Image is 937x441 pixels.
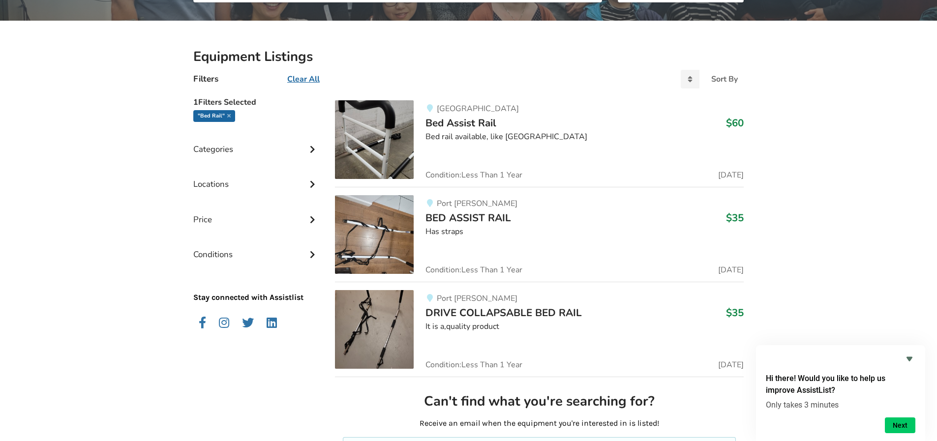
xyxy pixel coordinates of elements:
div: Has straps [425,226,744,237]
button: Next question [885,417,915,433]
span: BED ASSIST RAIL [425,211,511,225]
div: Sort By [711,75,738,83]
h2: Can't find what you're searching for? [343,393,736,410]
div: Price [193,195,319,230]
u: Clear All [287,74,320,85]
span: DRIVE COLLAPSABLE BED RAIL [425,306,582,320]
div: Bed rail available, like [GEOGRAPHIC_DATA] [425,131,744,143]
img: bedroom equipment-bed assist rail [335,195,414,274]
div: Categories [193,124,319,159]
span: Condition: Less Than 1 Year [425,361,522,369]
span: Bed Assist Rail [425,116,496,130]
img: bedroom equipment-bed assist rail [335,100,414,179]
span: [DATE] [718,266,744,274]
h3: $35 [726,211,744,224]
a: bedroom equipment-bed assist rail[GEOGRAPHIC_DATA]Bed Assist Rail$60Bed rail available, like [GEO... [335,100,744,187]
h2: Hi there! Would you like to help us improve AssistList? [766,373,915,396]
img: bedroom equipment-drive collapsable bed rail [335,290,414,369]
a: bedroom equipment-drive collapsable bed rail Port [PERSON_NAME]DRIVE COLLAPSABLE BED RAIL$35It is... [335,282,744,377]
span: [GEOGRAPHIC_DATA] [437,103,519,114]
div: Conditions [193,230,319,265]
a: bedroom equipment-bed assist railPort [PERSON_NAME]BED ASSIST RAIL$35Has strapsCondition:Less Tha... [335,187,744,282]
h2: Equipment Listings [193,48,744,65]
p: Only takes 3 minutes [766,400,915,410]
div: It is a,quality product [425,321,744,332]
p: Stay connected with Assistlist [193,265,319,303]
span: [DATE] [718,171,744,179]
h3: $35 [726,306,744,319]
span: Condition: Less Than 1 Year [425,171,522,179]
span: Port [PERSON_NAME] [437,293,517,304]
span: Port [PERSON_NAME] [437,198,517,209]
div: Locations [193,159,319,194]
p: Receive an email when the equipment you're interested in is listed! [343,418,736,429]
h3: $60 [726,117,744,129]
span: [DATE] [718,361,744,369]
span: Condition: Less Than 1 Year [425,266,522,274]
div: Hi there! Would you like to help us improve AssistList? [766,353,915,433]
h5: 1 Filters Selected [193,92,319,110]
button: Hide survey [904,353,915,365]
h4: Filters [193,73,218,85]
div: "bed rail" [193,110,235,122]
